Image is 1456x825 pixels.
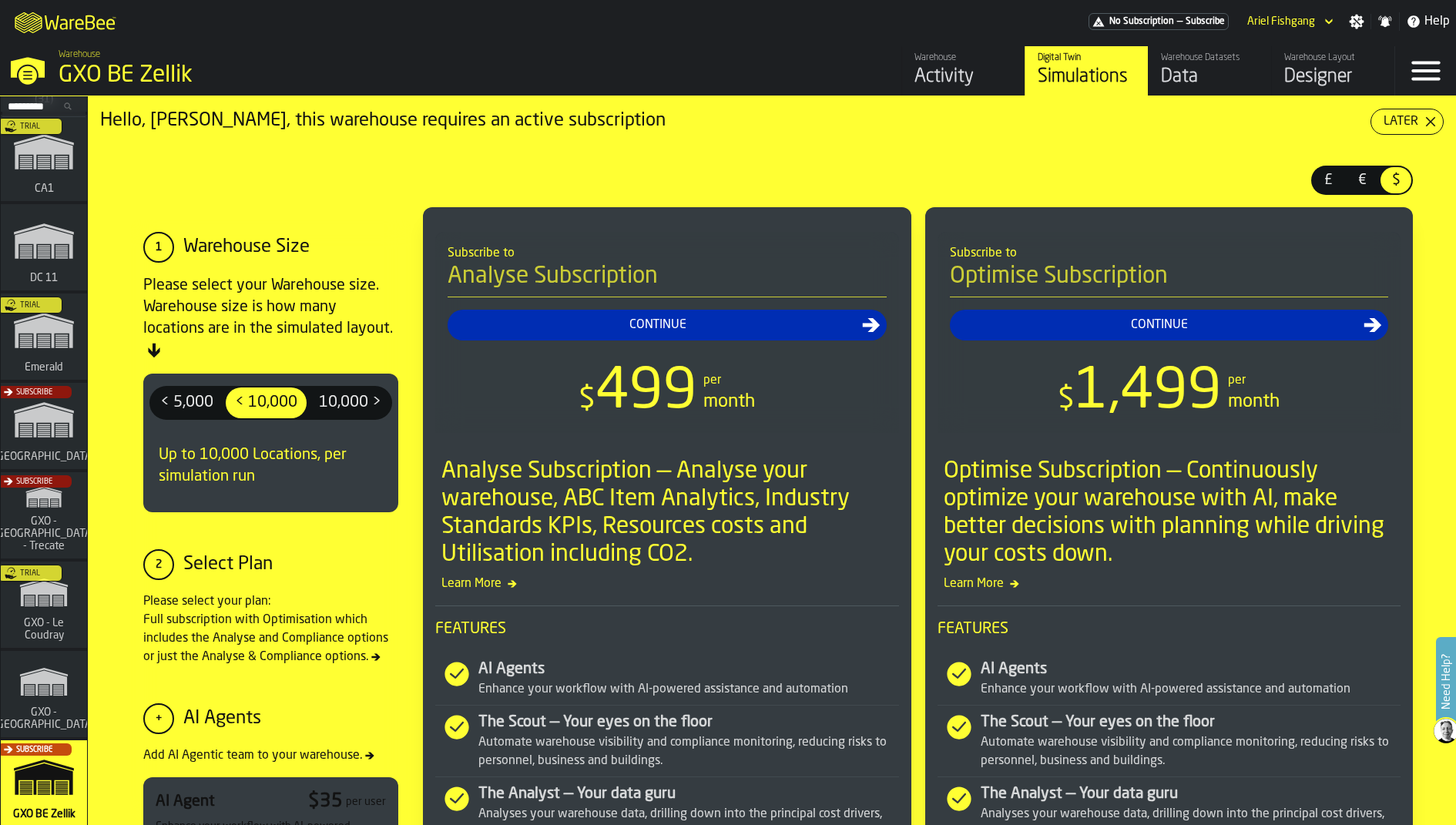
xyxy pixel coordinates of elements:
[981,733,1401,770] div: Automate warehouse visibility and compliance monitoring, reducing risks to personnel, business an...
[229,391,304,415] span: < 10,000
[1089,13,1229,30] a: link-to-/wh/i/5fa160b1-7992-442a-9057-4226e3d2ae6d/pricing/
[1,562,87,651] a: link-to-/wh/i/efd9e906-5eb9-41af-aac9-d3e075764b8d/simulations
[1316,170,1340,190] span: £
[950,310,1389,340] button: button-Continue
[448,310,887,340] button: button-Continue
[1,383,87,472] a: link-to-/wh/i/b5402f52-ce28-4f27-b3d4-5c6d76174849/simulations
[27,272,61,284] span: DC 11
[156,791,215,813] div: AI Agent
[1424,12,1450,31] span: Help
[1395,46,1456,96] label: button-toggle-Menu
[1186,16,1225,27] span: Subscribe
[1271,46,1394,96] a: link-to-/wh/i/5fa160b1-7992-442a-9057-4226e3d2ae6d/designer
[1247,15,1315,28] div: DropdownMenuValue-Ariel Fishgang
[183,235,310,260] div: Warehouse Size
[703,371,721,390] div: per
[346,796,386,808] div: per user
[1,651,87,740] a: link-to-/wh/i/a3c616c1-32a4-47e6-8ca0-af4465b04030/simulations
[149,432,392,500] div: Up to 10,000 Locations, per simulation run
[1381,167,1411,193] div: thumb
[1148,46,1271,96] a: link-to-/wh/i/5fa160b1-7992-442a-9057-4226e3d2ae6d/data
[981,712,1401,733] div: The Scout — Your eyes on the floor
[944,458,1401,568] div: Optimise Subscription — Continuously optimize your warehouse with AI, make better decisions with ...
[595,365,697,421] span: 499
[478,659,899,680] div: AI Agents
[703,390,755,414] div: month
[1228,390,1280,414] div: month
[226,387,307,418] div: thumb
[950,244,1389,263] div: Subscribe to
[20,122,40,131] span: Trial
[143,232,174,263] div: 1
[1038,52,1136,63] div: Digital Twin
[938,575,1401,593] span: Learn More
[478,733,899,770] div: Automate warehouse visibility and compliance monitoring, reducing risks to personnel, business an...
[183,706,261,731] div: AI Agents
[1089,13,1229,30] div: Menu Subscription
[441,458,899,568] div: Analyse Subscription — Analyse your warehouse, ABC Item Analytics, Industry Standards KPIs, Resou...
[59,62,475,89] div: GXO BE Zellik
[1370,109,1444,135] button: button-Later
[16,388,52,397] span: Subscribe
[1371,14,1399,29] label: button-toggle-Notifications
[1161,65,1259,89] div: Data
[310,387,391,418] div: thumb
[151,387,223,418] div: thumb
[1,204,87,293] a: link-to-/wh/i/2e91095d-d0fa-471d-87cf-b9f7f81665fc/simulations
[981,783,1401,805] div: The Analyst — Your data guru
[1241,12,1337,31] div: DropdownMenuValue-Ariel Fishgang
[950,263,1389,297] h4: Optimise Subscription
[1,115,87,204] a: link-to-/wh/i/76e2a128-1b54-4d66-80d4-05ae4c277723/simulations
[1,293,87,383] a: link-to-/wh/i/576ff85d-1d82-4029-ae14-f0fa99bd4ee3/simulations
[938,619,1401,640] span: Features
[1347,167,1377,193] div: thumb
[20,301,40,310] span: Trial
[1377,112,1424,131] div: Later
[143,703,174,734] div: +
[1058,384,1075,415] span: $
[1438,639,1454,725] label: Need Help?
[1284,52,1382,63] div: Warehouse Layout
[183,552,273,577] div: Select Plan
[16,478,52,486] span: Subscribe
[1177,16,1183,27] span: —
[448,244,887,263] div: Subscribe to
[981,659,1401,680] div: AI Agents
[1161,52,1259,63] div: Warehouse Datasets
[1284,65,1382,89] div: Designer
[308,386,392,420] label: button-switch-multi-10,000 >
[143,549,174,580] div: 2
[454,316,862,334] div: Continue
[1038,65,1136,89] div: Simulations
[1345,166,1379,195] label: button-switch-multi-€
[16,746,52,754] span: Subscribe
[1343,14,1370,29] label: button-toggle-Settings
[1311,166,1345,195] label: button-switch-multi-£
[224,386,308,420] label: button-switch-multi-< 10,000
[1313,167,1344,193] div: thumb
[579,384,595,415] span: $
[1228,371,1246,390] div: per
[1379,166,1413,195] label: button-switch-multi-$
[478,680,899,699] div: Enhance your workflow with AI-powered assistance and automation
[313,391,387,415] span: 10,000 >
[901,46,1025,96] a: link-to-/wh/i/5fa160b1-7992-442a-9057-4226e3d2ae6d/feed/
[478,712,899,733] div: The Scout — Your eyes on the floor
[1350,170,1374,190] span: €
[1400,12,1456,31] label: button-toggle-Help
[143,275,398,361] div: Please select your Warehouse size. Warehouse size is how many locations are in the simulated layout.
[143,746,398,765] div: Add AI Agentic team to your warehouse.
[143,592,398,666] div: Please select your plan: Full subscription with Optimisation which includes the Analyse and Compl...
[981,680,1401,699] div: Enhance your workflow with AI-powered assistance and automation
[59,49,100,60] span: Warehouse
[20,569,40,578] span: Trial
[435,619,899,640] span: Features
[1109,16,1174,27] span: No Subscription
[1384,170,1408,190] span: $
[448,263,887,297] h4: Analyse Subscription
[914,65,1012,89] div: Activity
[914,52,1012,63] div: Warehouse
[149,386,224,420] label: button-switch-multi-< 5,000
[1075,365,1222,421] span: 1,499
[956,316,1364,334] div: Continue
